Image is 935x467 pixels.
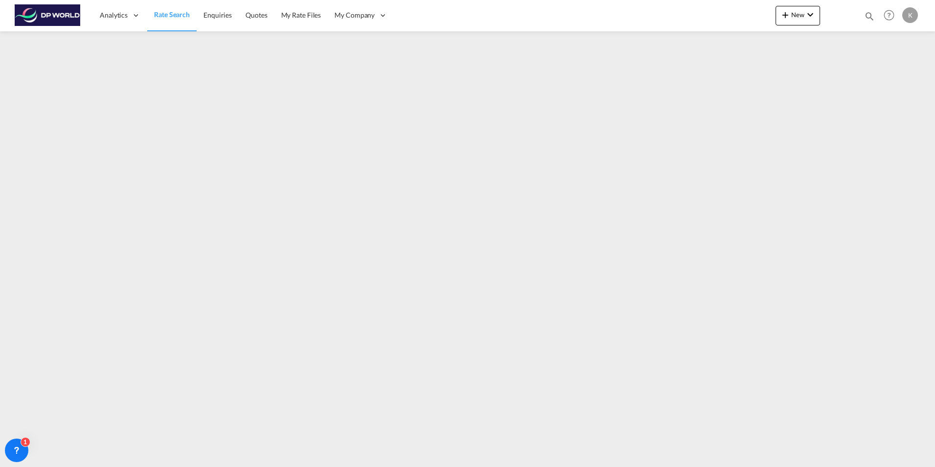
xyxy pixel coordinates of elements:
span: Quotes [245,11,267,19]
img: c08ca190194411f088ed0f3ba295208c.png [15,4,81,26]
md-icon: icon-plus 400-fg [779,9,791,21]
span: Analytics [100,10,128,20]
md-icon: icon-chevron-down [804,9,816,21]
div: K [902,7,918,23]
span: Help [881,7,897,23]
button: icon-plus 400-fgNewicon-chevron-down [776,6,820,25]
div: icon-magnify [864,11,875,25]
md-icon: icon-magnify [864,11,875,22]
div: Help [881,7,902,24]
span: My Company [334,10,375,20]
span: Enquiries [203,11,232,19]
span: Rate Search [154,10,190,19]
span: New [779,11,816,19]
span: My Rate Files [281,11,321,19]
